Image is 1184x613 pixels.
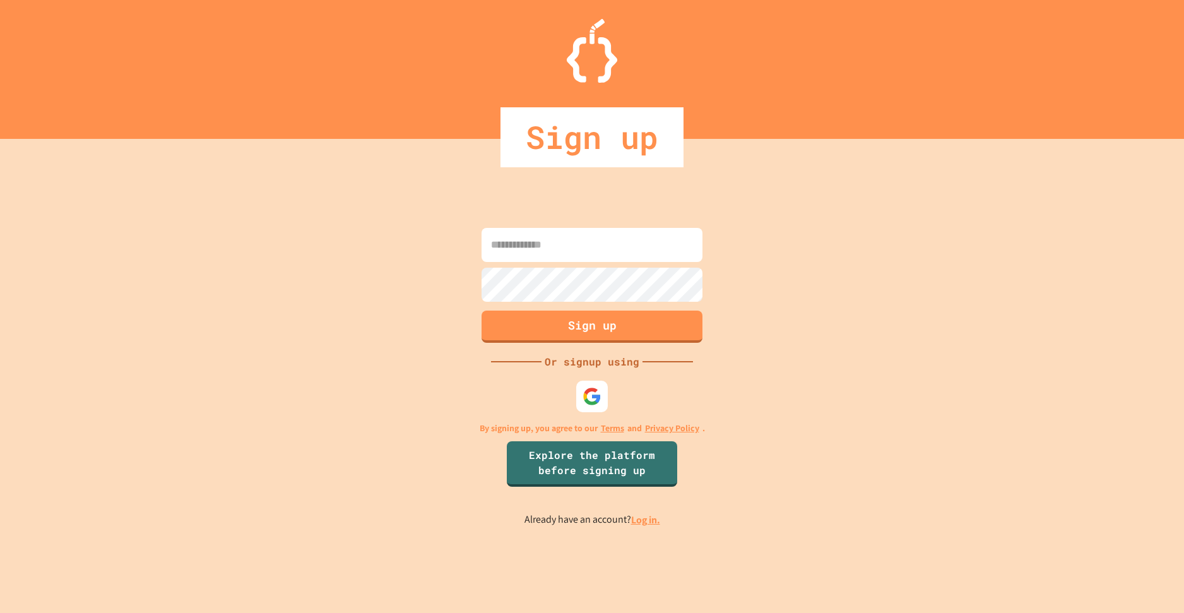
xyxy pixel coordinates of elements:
[631,513,660,527] a: Log in.
[482,311,702,343] button: Sign up
[507,441,677,487] a: Explore the platform before signing up
[645,422,699,435] a: Privacy Policy
[1079,508,1171,561] iframe: chat widget
[601,422,624,435] a: Terms
[583,387,601,406] img: google-icon.svg
[524,512,660,528] p: Already have an account?
[1131,562,1171,600] iframe: chat widget
[480,422,705,435] p: By signing up, you agree to our and .
[500,107,684,167] div: Sign up
[567,19,617,83] img: Logo.svg
[542,354,642,369] div: Or signup using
